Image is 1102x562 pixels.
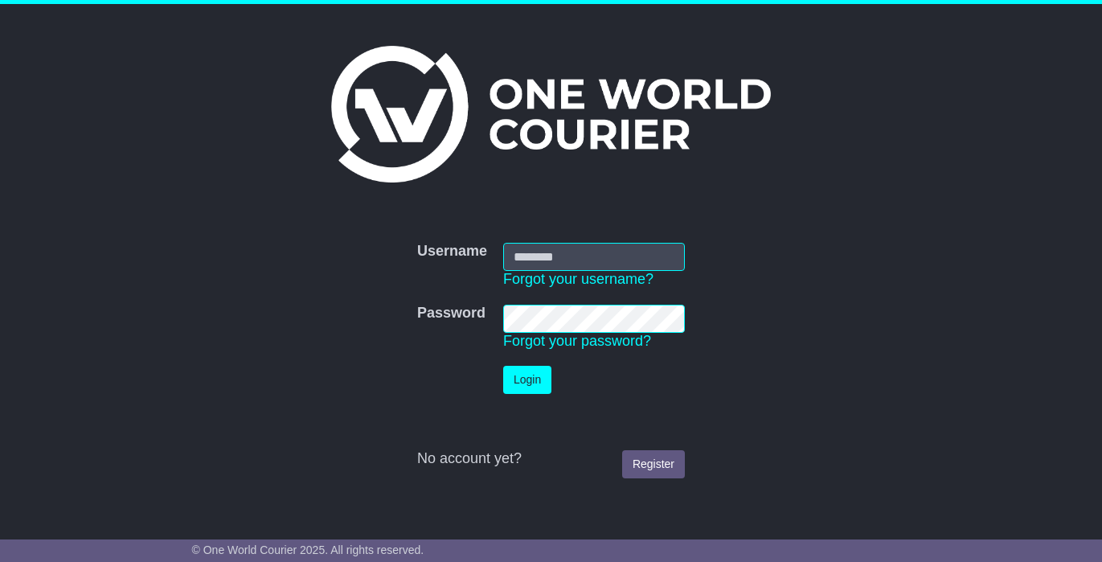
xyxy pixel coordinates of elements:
label: Username [417,243,487,260]
a: Forgot your username? [503,271,653,287]
button: Login [503,366,551,394]
span: © One World Courier 2025. All rights reserved. [192,544,424,556]
label: Password [417,305,485,322]
a: Forgot your password? [503,333,651,349]
img: One World [331,46,770,183]
a: Register [622,450,685,478]
div: No account yet? [417,450,685,468]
